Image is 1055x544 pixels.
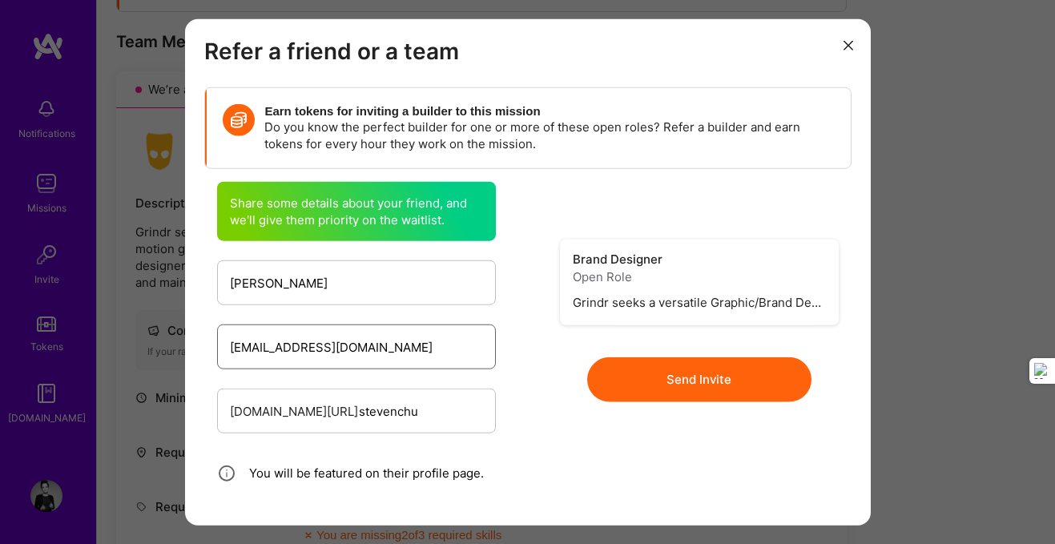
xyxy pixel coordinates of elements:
h5: Open Role [573,270,826,284]
p: Do you know the perfect builder for one or more of these open roles? Refer a builder and earn tok... [264,119,834,152]
i: icon Close [844,41,853,50]
div: [DOMAIN_NAME][URL] [230,402,359,419]
img: Token icon [223,104,255,136]
input: Email... [230,326,483,367]
h4: Brand Designer [573,252,826,267]
h4: Earn tokens for inviting a builder to this mission [264,104,834,119]
p: Grindr seeks a versatile Graphic/Brand Designer to join our Marketing Design Studio. You’ll craft... [573,294,826,312]
div: modal [185,18,871,526]
button: Send Invite [587,357,811,401]
div: Share some details about your friend, and we'll give them priority on the waitlist. [217,182,496,241]
img: info [217,463,236,482]
p: You will be featured on their profile page. [249,465,484,482]
input: username... (optional) [359,390,483,431]
h3: Refer a friend or a team [204,38,852,65]
input: Full name... [230,262,483,303]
